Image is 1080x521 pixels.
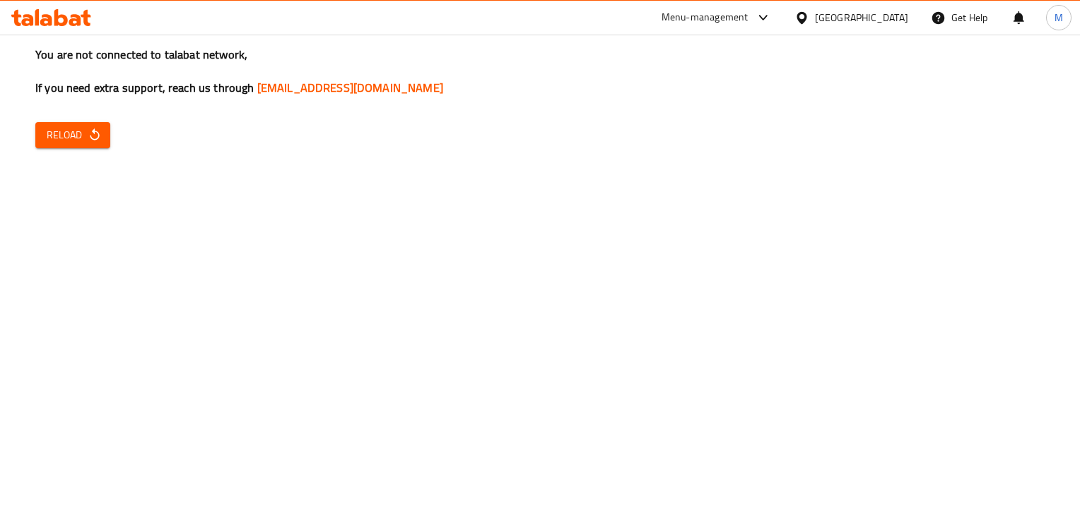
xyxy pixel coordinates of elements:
button: Reload [35,122,110,148]
span: Reload [47,126,99,144]
div: [GEOGRAPHIC_DATA] [815,10,908,25]
a: [EMAIL_ADDRESS][DOMAIN_NAME] [257,77,443,98]
span: M [1055,10,1063,25]
div: Menu-management [662,9,749,26]
h3: You are not connected to talabat network, If you need extra support, reach us through [35,47,1045,96]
